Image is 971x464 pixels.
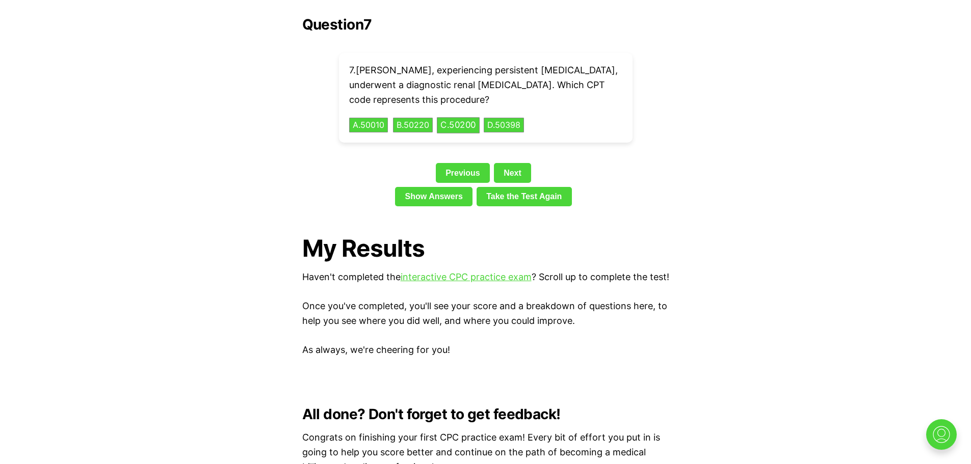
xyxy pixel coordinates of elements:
a: Next [494,163,531,182]
a: interactive CPC practice exam [401,271,532,282]
button: A.50010 [349,118,388,133]
h2: All done? Don't forget to get feedback! [302,406,669,422]
p: 7 . [PERSON_NAME], experiencing persistent [MEDICAL_DATA], underwent a diagnostic renal [MEDICAL_... [349,63,622,107]
button: C.50200 [437,117,480,133]
p: As always, we're cheering for you! [302,343,669,358]
a: Show Answers [395,187,473,206]
button: B.50220 [393,118,433,133]
a: Take the Test Again [477,187,572,206]
p: Once you've completed, you'll see your score and a breakdown of questions here, to help you see w... [302,299,669,329]
p: Haven't completed the ? Scroll up to complete the test! [302,270,669,285]
a: Previous [436,163,490,182]
iframe: portal-trigger [917,414,971,464]
button: D.50398 [484,118,524,133]
h1: My Results [302,235,669,262]
h2: Question 7 [302,16,669,33]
